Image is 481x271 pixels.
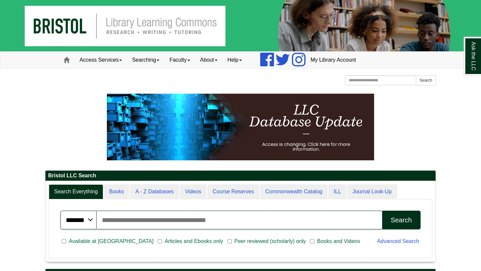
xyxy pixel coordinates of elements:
[391,216,412,224] div: Search
[222,52,247,68] a: Help
[158,238,162,244] input: Articles and Ebooks only
[104,184,129,199] a: Books
[306,52,361,68] a: My Library Account
[180,184,207,199] a: Videos
[377,238,419,244] a: Advanced Search
[66,237,156,245] span: Available at [GEOGRAPHIC_DATA]
[130,184,179,199] a: A - Z Databases
[347,184,397,199] a: Journal Look-Up
[107,94,374,160] img: HTML tutorial
[74,52,127,68] a: Access Services
[49,184,103,199] a: Search Everything
[195,52,222,68] a: About
[62,238,66,244] input: Available at [GEOGRAPHIC_DATA]
[227,238,232,244] input: Peer reviewed (scholarly) only
[314,237,363,245] span: Books and Videos
[260,184,328,199] a: Commonwealth Catalog
[416,75,436,85] button: Search
[207,184,260,199] a: Course Reserves
[328,184,346,199] a: ILL
[162,237,226,245] span: Articles and Ebooks only
[232,237,309,245] span: Peer reviewed (scholarly) only
[382,211,421,229] button: Search
[45,171,436,181] h2: Bristol LLC Search
[310,238,314,244] input: Books and Videos
[164,52,195,68] a: Faculty
[127,52,164,68] a: Searching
